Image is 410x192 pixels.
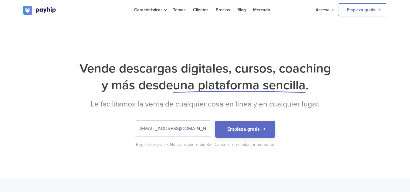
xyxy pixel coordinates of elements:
[237,7,246,12] font: Blog
[332,7,334,12] font: o
[167,142,168,147] font: •
[102,77,173,93] font: y más desde
[316,7,330,12] font: Acceso
[173,77,306,93] font: una plataforma sencilla
[227,126,260,132] font: Empieza gratis
[216,7,230,12] font: Precios
[135,121,211,136] input: Introduzca su dirección de correo electrónico
[170,142,211,147] font: No se requiere tarjeta
[173,7,186,12] font: Temas
[306,77,309,93] font: .
[80,61,331,76] font: Vende descargas digitales, cursos, coaching
[215,121,275,138] button: Empieza gratis
[215,142,274,147] font: Cancelar en cualquier momento
[211,142,213,147] font: •
[193,7,208,12] font: Clientes
[136,142,167,147] font: Regístrate gratis
[347,7,375,12] font: Empieza gratis
[91,99,320,109] font: Le facilitamos la venta de cualquier cosa en línea y en cualquier lugar.
[134,7,163,12] font: Características
[253,7,270,12] font: Mercado
[23,6,56,15] img: logo.svg
[338,3,387,16] a: Empieza gratis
